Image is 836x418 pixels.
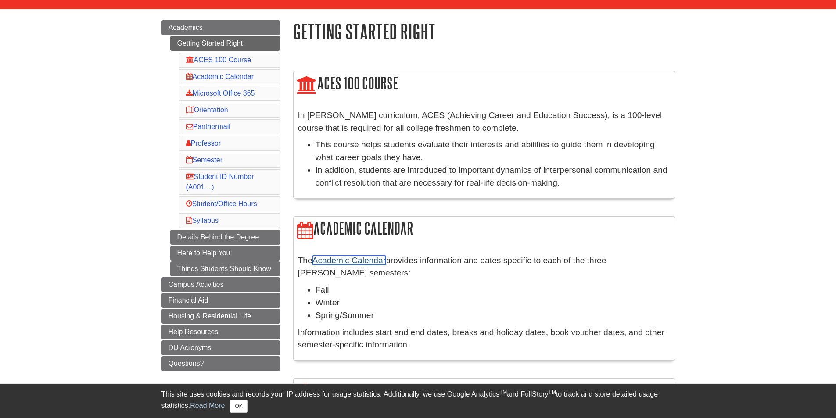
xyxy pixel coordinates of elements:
a: Help Resources [161,325,280,339]
button: Close [230,400,247,413]
a: Things Students Should Know [170,261,280,276]
span: Questions? [169,360,204,367]
li: Winter [316,297,670,309]
span: Help Resources [169,328,219,336]
li: This course helps students evaluate their interests and abilities to guide them in developing wha... [316,139,670,164]
h2: ACES 100 Course [294,71,675,96]
li: In addition, students are introduced to important dynamics of interpersonal communication and con... [316,164,670,189]
a: Read More [190,402,225,409]
sup: TM [499,389,507,395]
a: Orientation [186,106,228,114]
a: Student/Office Hours [186,200,257,207]
a: Financial Aid [161,293,280,308]
a: Student ID Number (A001…) [186,173,254,191]
a: Academics [161,20,280,35]
sup: TM [549,389,556,395]
li: Fall [316,284,670,297]
a: Housing & Residential LIfe [161,309,280,324]
div: This site uses cookies and records your IP address for usage statistics. Additionally, we use Goo... [161,389,675,413]
span: Housing & Residential LIfe [169,312,251,320]
h2: Microsoft Office 365 [294,379,675,404]
a: Professor [186,139,221,147]
span: Academics [169,24,203,31]
a: Academic Calendar [312,256,386,265]
a: ACES 100 Course [186,56,251,64]
a: DU Acronyms [161,340,280,355]
a: Here to Help You [170,246,280,261]
div: Guide Page Menu [161,20,280,371]
p: In [PERSON_NAME] curriculum, ACES (Achieving Career and Education Success), is a 100-level course... [298,109,670,135]
a: Semester [186,156,222,164]
h1: Getting Started Right [293,20,675,43]
a: Microsoft Office 365 [186,89,255,97]
a: Questions? [161,356,280,371]
p: The provides information and dates specific to each of the three [PERSON_NAME] semesters: [298,254,670,280]
p: Information includes start and end dates, breaks and holiday dates, book voucher dates, and other... [298,326,670,352]
h2: Academic Calendar [294,217,675,242]
span: Campus Activities [169,281,224,288]
a: Campus Activities [161,277,280,292]
a: Details Behind the Degree [170,230,280,245]
span: Financial Aid [169,297,208,304]
span: DU Acronyms [169,344,212,351]
a: Academic Calendar [186,73,254,80]
a: Syllabus [186,217,219,224]
li: Spring/Summer [316,309,670,322]
a: Panthermail [186,123,230,130]
a: Getting Started Right [170,36,280,51]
